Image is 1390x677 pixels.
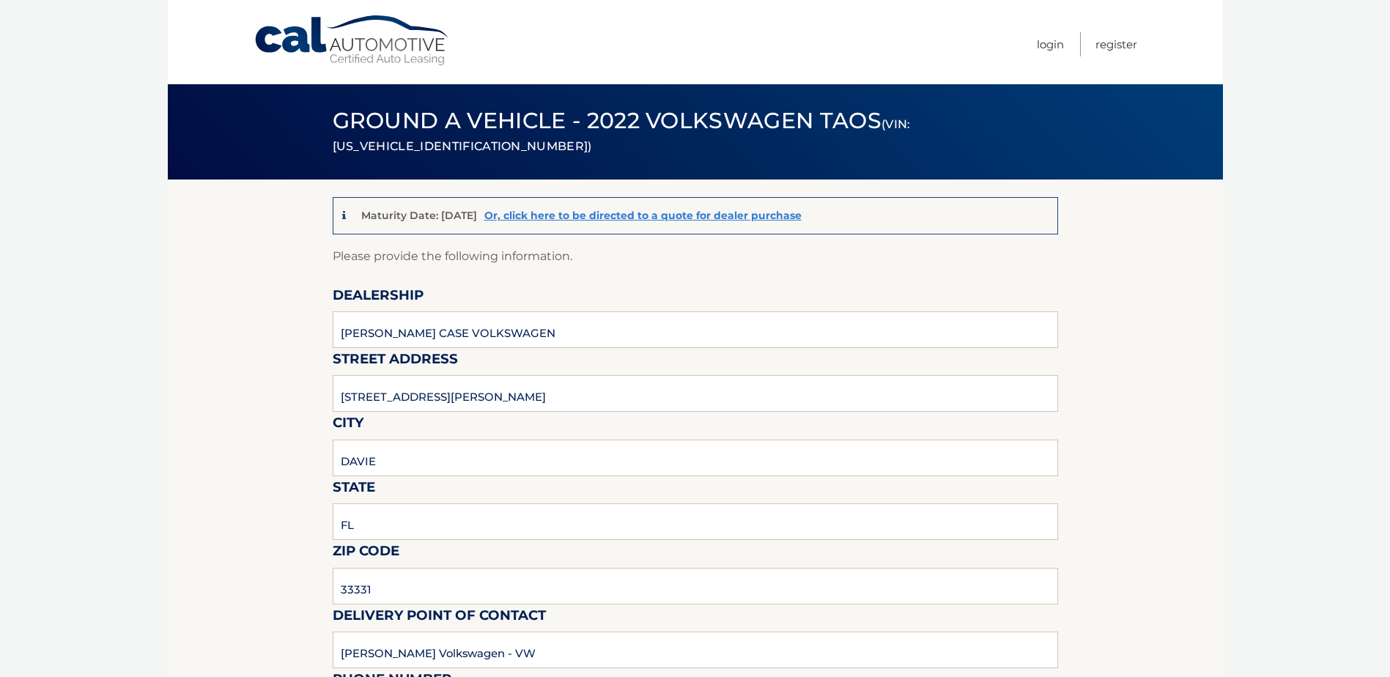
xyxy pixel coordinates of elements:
[333,348,458,375] label: Street Address
[1095,32,1137,56] a: Register
[484,209,802,222] a: Or, click here to be directed to a quote for dealer purchase
[333,107,911,156] span: Ground a Vehicle - 2022 Volkswagen Taos
[333,284,424,311] label: Dealership
[254,15,451,67] a: Cal Automotive
[361,209,477,222] p: Maturity Date: [DATE]
[333,540,399,567] label: Zip Code
[333,604,546,632] label: Delivery Point of Contact
[333,246,1058,267] p: Please provide the following information.
[333,476,375,503] label: State
[333,412,363,439] label: City
[333,117,911,153] small: (VIN: [US_VEHICLE_IDENTIFICATION_NUMBER])
[1037,32,1064,56] a: Login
